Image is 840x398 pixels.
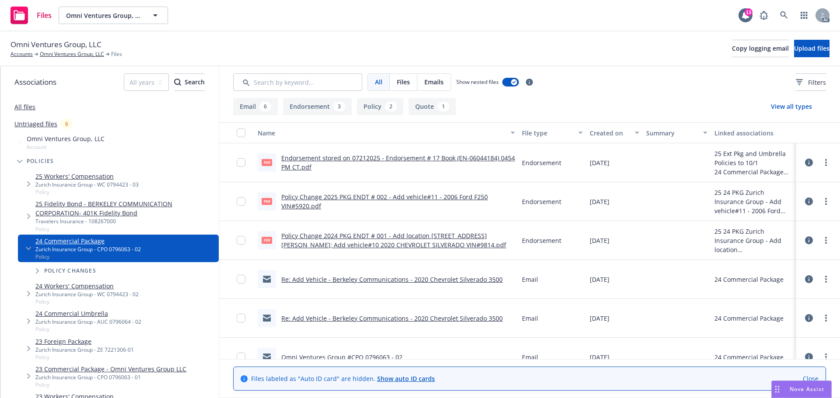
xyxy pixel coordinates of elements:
[522,236,561,245] span: Endorsement
[518,122,586,143] button: File type
[522,197,561,206] span: Endorsement
[237,275,245,284] input: Toggle Row Selected
[281,154,515,171] a: Endorsement stored on 07212025 - Endorsement # 17 Book (EN-06044184) 0454 PM CT.pdf
[794,40,829,57] button: Upload files
[35,298,139,305] span: Policy
[35,374,186,381] div: Zurich Insurance Group - CPO 0796063 - 01
[590,236,609,245] span: [DATE]
[714,227,793,254] div: 25 24 PKG Zurich Insurance Group - Add location [STREET_ADDRESS][PERSON_NAME]; Add vehicle#10 202...
[456,78,499,86] span: Show nested files
[35,236,141,246] a: 24 Commercial Package
[111,50,122,58] span: Files
[821,313,831,323] a: more
[522,128,573,138] div: File type
[714,167,793,177] div: 24 Commercial Package
[233,73,362,91] input: Search by keyword...
[35,318,141,325] div: Zurich Insurance Group - AUC 0796064 - 02
[755,7,773,24] a: Report a Bug
[522,275,538,284] span: Email
[281,314,503,322] a: Re: Add Vehicle - Berkeley Communications - 2020 Chevrolet Silverado 3500
[259,102,271,111] div: 6
[281,232,506,249] a: Policy Change 2024 PKG ENDT # 001 - Add location [STREET_ADDRESS][PERSON_NAME]; Add vehicle#10 20...
[35,281,139,291] a: 24 Workers' Compensation
[258,128,505,138] div: Name
[437,102,449,111] div: 1
[821,352,831,362] a: more
[27,134,105,143] span: Omni Ventures Group, LLC
[35,353,134,361] span: Policy
[772,381,783,398] div: Drag to move
[237,353,245,361] input: Toggle Row Selected
[35,381,186,388] span: Policy
[522,158,561,167] span: Endorsement
[35,253,141,260] span: Policy
[174,79,181,86] svg: Search
[714,275,784,284] div: 24 Commercial Package
[522,353,538,362] span: Email
[237,236,245,245] input: Toggle Row Selected
[35,291,139,298] div: Zurich Insurance Group - WC 0794423 - 02
[35,309,141,318] a: 24 Commercial Umbrella
[281,353,402,361] a: Omni Ventures Group #CPO 0796063 - 02
[590,158,609,167] span: [DATE]
[35,218,215,225] div: Travelers Insurance - 108267000
[35,225,215,233] span: Policy
[775,7,793,24] a: Search
[745,8,752,16] div: 13
[35,246,141,253] div: Zurich Insurance Group - CPO 0796063 - 02
[10,39,101,50] span: Omni Ventures Group, LLC
[732,44,789,52] span: Copy logging email
[35,325,141,333] span: Policy
[35,364,186,374] a: 23 Commercial Package - Omni Ventures Group LLC
[14,103,35,111] a: All files
[375,77,382,87] span: All
[795,7,813,24] a: Switch app
[397,77,410,87] span: Files
[796,73,826,91] button: Filters
[586,122,643,143] button: Created on
[357,98,403,115] button: Policy
[37,12,52,19] span: Files
[10,50,33,58] a: Accounts
[35,199,215,218] a: 25 Fidelity Bond - BERKELEY COMMUNICATION CORPORATION- 401K Fidelity Bond
[237,314,245,322] input: Toggle Row Selected
[251,374,435,383] span: Files labeled as "Auto ID card" are hidden.
[254,122,518,143] button: Name
[283,98,352,115] button: Endorsement
[590,314,609,323] span: [DATE]
[35,337,134,346] a: 23 Foreign Package
[643,122,710,143] button: Summary
[377,374,435,383] a: Show auto ID cards
[646,128,697,138] div: Summary
[821,196,831,207] a: more
[262,237,272,243] span: pdf
[821,274,831,284] a: more
[808,78,826,87] span: Filters
[27,159,54,164] span: Policies
[522,314,538,323] span: Email
[27,143,105,151] span: Account
[14,119,57,128] a: Untriaged files
[66,11,142,20] span: Omni Ventures Group, LLC
[14,76,56,88] span: Associations
[174,73,205,91] button: SearchSearch
[714,314,784,323] div: 24 Commercial Package
[803,374,819,383] a: Close
[771,381,832,398] button: Nova Assist
[714,128,793,138] div: Linked associations
[59,7,168,24] button: Omni Ventures Group, LLC
[237,158,245,167] input: Toggle Row Selected
[237,128,245,137] input: Select all
[281,275,503,284] a: Re: Add Vehicle - Berkeley Communications - 2020 Chevrolet Silverado 3500
[424,77,444,87] span: Emails
[237,197,245,206] input: Toggle Row Selected
[590,275,609,284] span: [DATE]
[385,102,397,111] div: 2
[7,3,55,28] a: Files
[714,188,793,215] div: 25 24 PKG Zurich Insurance Group - Add vehicle#11 - 2006 Ford F250 VIN#5920
[790,385,824,393] span: Nova Assist
[333,102,345,111] div: 3
[590,353,609,362] span: [DATE]
[794,44,829,52] span: Upload files
[757,98,826,115] button: View all types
